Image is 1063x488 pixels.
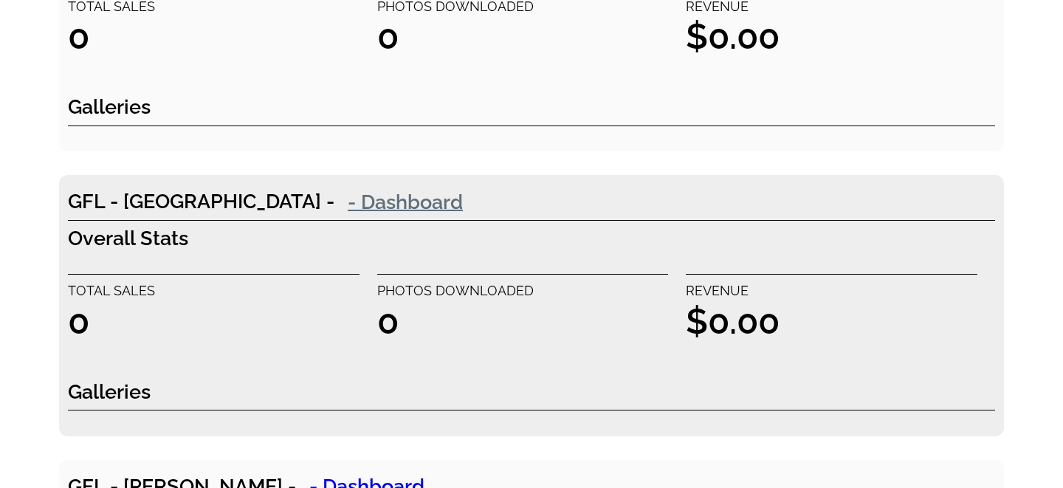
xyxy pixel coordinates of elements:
p: Revenue [686,279,977,303]
h1: 0 [68,18,360,54]
p: Total sales [68,279,360,303]
h2: Galleries [68,374,995,411]
h2: GFL - [GEOGRAPHIC_DATA] - [68,184,995,221]
h1: 0 [377,18,669,54]
a: - Dashboard [334,187,476,216]
h1: $0.00 [686,303,977,339]
p: Photos Downloaded [377,279,669,303]
h1: 0 [68,303,360,339]
h1: 0 [377,303,669,339]
h2: Galleries [68,89,995,126]
h2: Overall Stats [68,221,995,257]
h1: $0.00 [686,18,977,54]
